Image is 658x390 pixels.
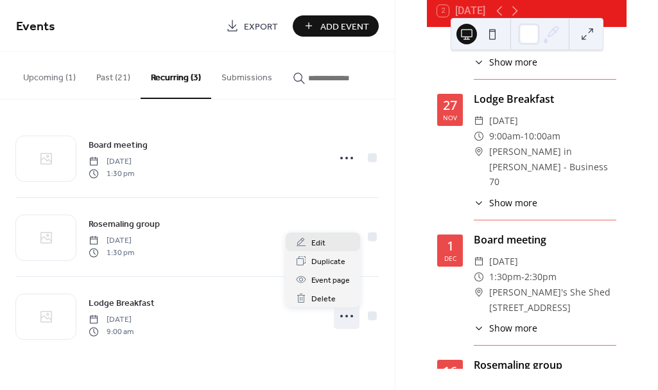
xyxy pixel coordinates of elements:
div: Dec [444,255,456,261]
span: 2:30pm [524,269,557,285]
span: - [521,269,524,285]
span: Export [244,20,278,33]
div: Lodge Breakfast [474,91,616,107]
div: Nov [443,114,457,121]
div: ​ [474,269,484,285]
span: - [521,129,524,144]
button: ​Show more [474,321,537,335]
button: ​Show more [474,196,537,209]
a: Rosemaling group [89,217,160,231]
span: [DATE] [489,113,518,129]
span: Show more [489,321,537,335]
div: Rosemaling group [474,357,616,373]
span: Edit [311,236,325,250]
div: 1 [447,240,454,253]
span: 9:00am [489,129,521,144]
span: Board meeting [89,139,148,152]
div: ​ [474,254,484,269]
span: Delete [311,292,336,306]
a: Board meeting [89,137,148,152]
span: 1:30pm [489,269,521,285]
div: Board meeting [474,232,616,247]
div: ​ [474,113,484,129]
a: Lodge Breakfast [89,296,155,310]
div: ​ [474,129,484,144]
span: Add Event [320,20,369,33]
span: Events [16,14,55,39]
span: Show more [489,55,537,69]
span: [DATE] [89,156,134,168]
button: Submissions [211,52,282,98]
span: [PERSON_NAME] in [PERSON_NAME] - Business 70 [489,144,616,190]
span: [PERSON_NAME]'s She Shed [STREET_ADDRESS] [489,285,616,315]
span: Duplicate [311,255,345,269]
span: Event page [311,274,350,287]
button: ​Show more [474,55,537,69]
span: 9:00 am [89,326,134,337]
span: Lodge Breakfast [89,297,155,310]
span: Show more [489,196,537,209]
div: ​ [474,55,484,69]
button: Recurring (3) [141,52,211,99]
div: ​ [474,144,484,159]
a: Export [216,15,288,37]
span: [DATE] [89,235,134,247]
span: 1:30 pm [89,168,134,179]
button: Add Event [293,15,379,37]
button: Past (21) [86,52,141,98]
span: Rosemaling group [89,218,160,231]
div: 16 [443,365,457,378]
span: 10:00am [524,129,560,144]
div: 27 [443,99,457,112]
span: [DATE] [89,314,134,326]
div: ​ [474,321,484,335]
div: ​ [474,285,484,300]
span: [DATE] [489,254,518,269]
span: 1:30 pm [89,247,134,258]
button: Upcoming (1) [13,52,86,98]
div: ​ [474,196,484,209]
